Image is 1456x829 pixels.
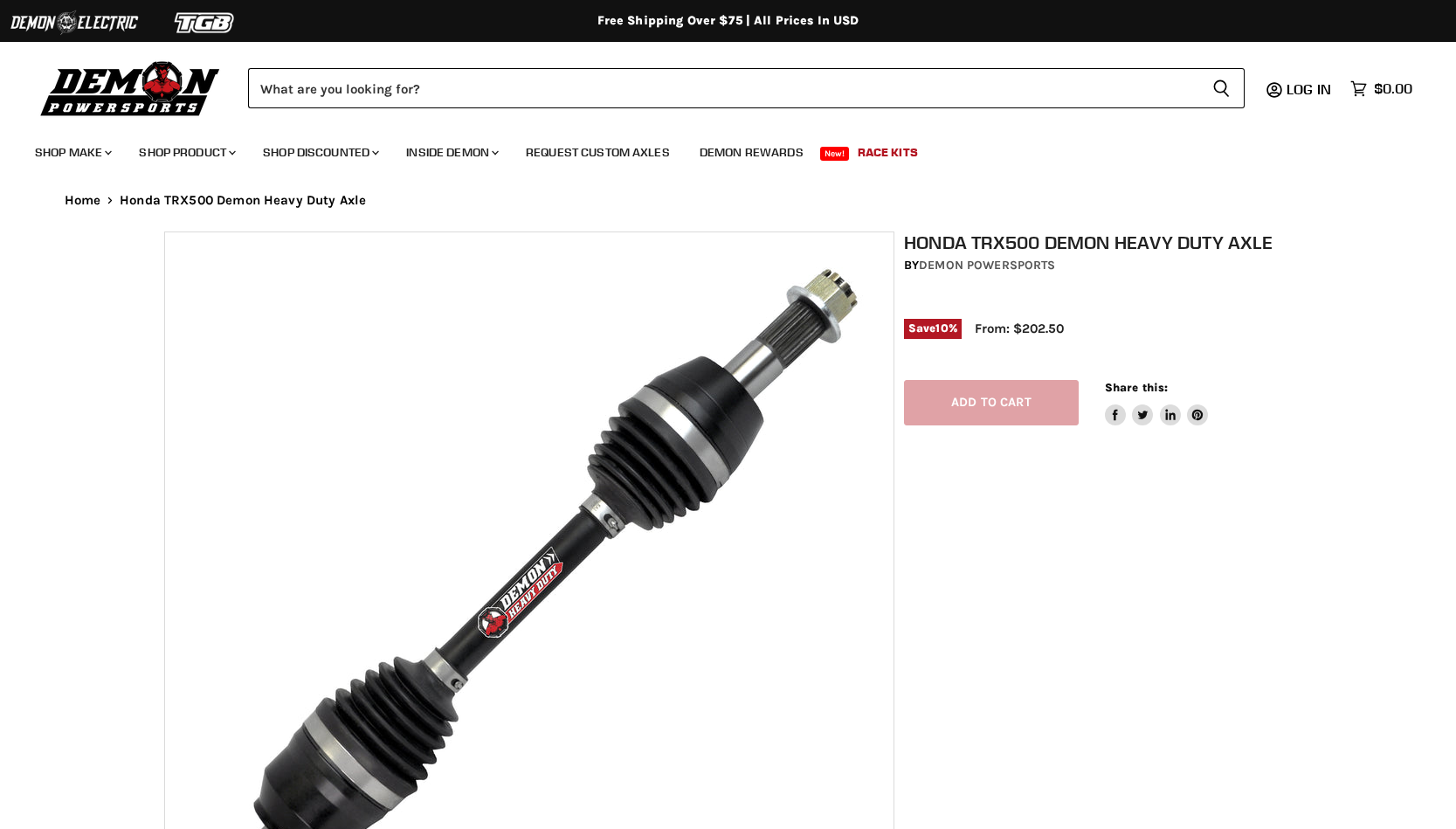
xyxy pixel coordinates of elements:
span: New! [820,147,850,161]
ul: Main menu [22,128,1408,170]
a: Home [65,193,101,208]
aside: Share this: [1105,380,1209,426]
a: $0.00 [1342,76,1421,101]
form: Product [248,68,1245,108]
a: Demon Powersports [919,258,1055,273]
h1: Honda TRX500 Demon Heavy Duty Axle [904,231,1302,253]
img: Demon Powersports [35,57,226,119]
div: Free Shipping Over $75 | All Prices In USD [30,13,1427,29]
a: Demon Rewards [687,135,817,170]
span: Share this: [1105,381,1168,394]
img: Demon Electric Logo 2 [9,6,140,39]
a: Race Kits [845,135,931,170]
span: $0.00 [1374,80,1412,97]
input: Search [248,68,1198,108]
nav: Breadcrumbs [30,193,1427,208]
a: Log in [1279,81,1342,97]
span: Honda TRX500 Demon Heavy Duty Axle [120,193,366,208]
span: Log in [1287,80,1331,98]
a: Shop Discounted [250,135,390,170]
button: Search [1198,68,1245,108]
a: Shop Product [126,135,246,170]
span: From: $202.50 [975,321,1064,336]
a: Inside Demon [393,135,509,170]
div: by [904,256,1302,275]
img: TGB Logo 2 [140,6,271,39]
span: Save % [904,319,962,338]
span: 10 [935,321,948,335]
a: Request Custom Axles [513,135,683,170]
a: Shop Make [22,135,122,170]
